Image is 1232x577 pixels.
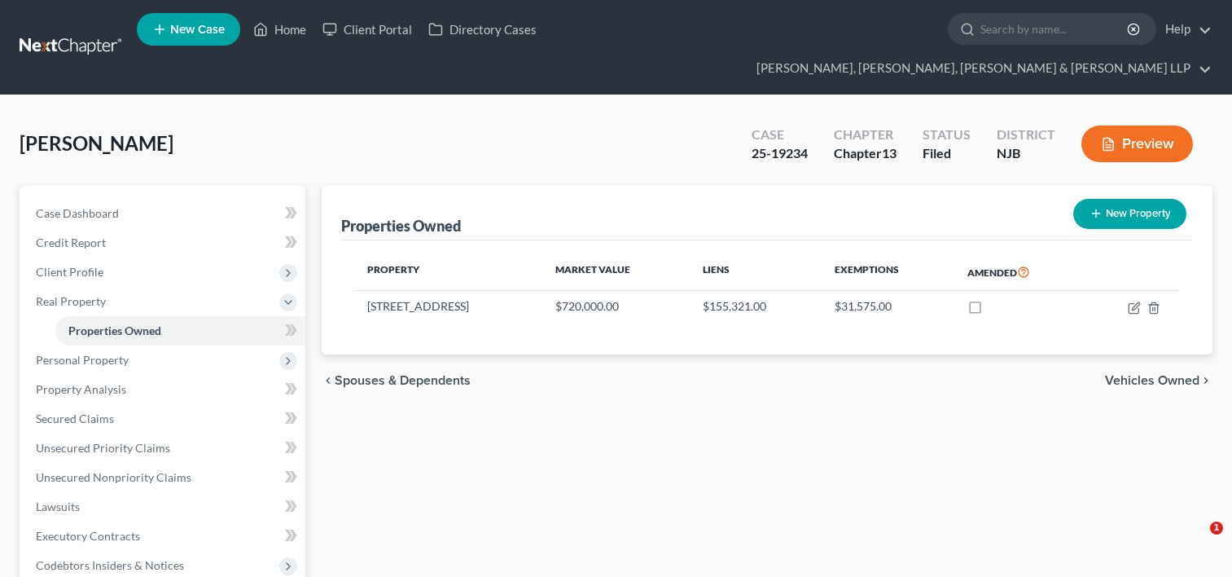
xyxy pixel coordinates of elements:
th: Property [354,253,541,291]
span: 1 [1210,522,1223,535]
span: Unsecured Nonpriority Claims [36,470,191,484]
th: Market Value [542,253,691,291]
span: Vehicles Owned [1105,374,1199,387]
span: Unsecured Priority Claims [36,441,170,455]
a: Secured Claims [23,404,305,434]
a: Property Analysis [23,375,305,404]
span: Spouses & Dependents [335,374,471,387]
i: chevron_left [322,374,335,387]
a: Credit Report [23,228,305,258]
th: Exemptions [822,253,954,291]
span: 13 [882,145,897,161]
span: Lawsuits [36,500,80,513]
div: Filed [923,144,971,163]
button: New Property [1073,199,1186,229]
span: Credit Report [36,236,106,249]
th: Liens [690,253,821,291]
span: Secured Claims [36,412,114,425]
td: $31,575.00 [822,291,954,322]
span: Properties Owned [68,324,161,337]
div: Status [923,126,971,144]
span: Client Profile [36,265,103,279]
span: Personal Property [36,353,129,367]
th: Amended [954,253,1085,291]
button: chevron_left Spouses & Dependents [322,374,471,387]
a: Executory Contracts [23,522,305,551]
div: District [997,126,1055,144]
a: Directory Cases [420,15,545,44]
a: Case Dashboard [23,199,305,228]
a: Properties Owned [55,316,305,346]
div: Properties Owned [341,216,461,236]
div: Case [752,126,808,144]
a: Unsecured Priority Claims [23,434,305,463]
span: Property Analysis [36,382,126,396]
iframe: Intercom live chat [1177,522,1216,561]
td: $155,321.00 [690,291,821,322]
span: Codebtors Insiders & Notices [36,558,184,572]
div: Chapter [834,144,897,163]
i: chevron_right [1199,374,1212,387]
span: Executory Contracts [36,529,140,543]
a: Lawsuits [23,492,305,522]
div: 25-19234 [752,144,808,163]
a: [PERSON_NAME], [PERSON_NAME], [PERSON_NAME] & [PERSON_NAME] LLP [748,54,1212,83]
button: Vehicles Owned chevron_right [1105,374,1212,387]
a: Home [245,15,314,44]
a: Help [1157,15,1212,44]
span: [PERSON_NAME] [20,131,173,155]
a: Client Portal [314,15,420,44]
input: Search by name... [980,14,1129,44]
td: [STREET_ADDRESS] [354,291,541,322]
span: Real Property [36,294,106,308]
button: Preview [1081,126,1193,162]
td: $720,000.00 [542,291,691,322]
div: NJB [997,144,1055,163]
a: Unsecured Nonpriority Claims [23,463,305,492]
span: New Case [170,24,225,36]
span: Case Dashboard [36,206,119,220]
div: Chapter [834,126,897,144]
